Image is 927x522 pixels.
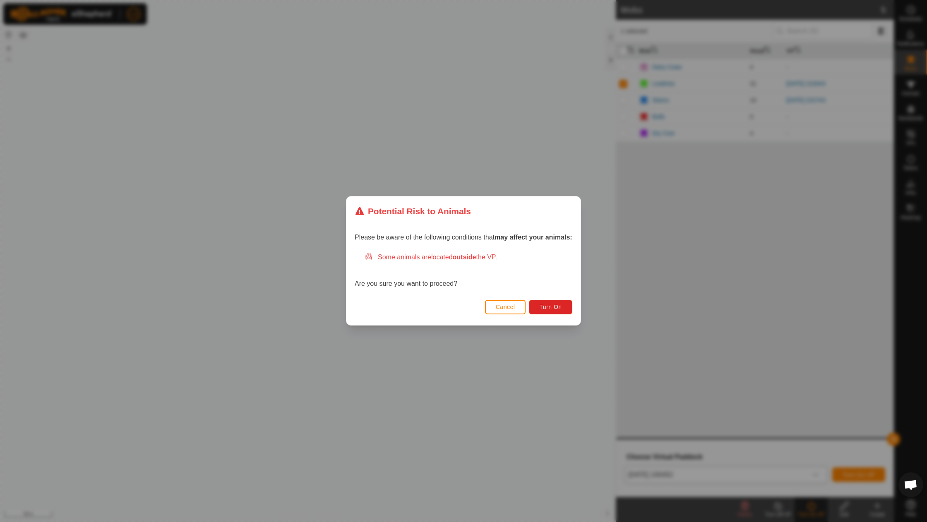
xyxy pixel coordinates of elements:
div: Open chat [898,472,923,497]
span: located the VP. [431,254,497,261]
strong: may affect your animals: [495,234,572,241]
div: Are you sure you want to proceed? [355,253,572,289]
span: Cancel [496,304,515,311]
span: Please be aware of the following conditions that [355,234,572,241]
div: Potential Risk to Animals [355,205,471,218]
button: Turn On [529,300,572,314]
strong: outside [453,254,476,261]
button: Cancel [485,300,526,314]
span: Turn On [540,304,562,311]
div: Some animals are [365,253,572,263]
